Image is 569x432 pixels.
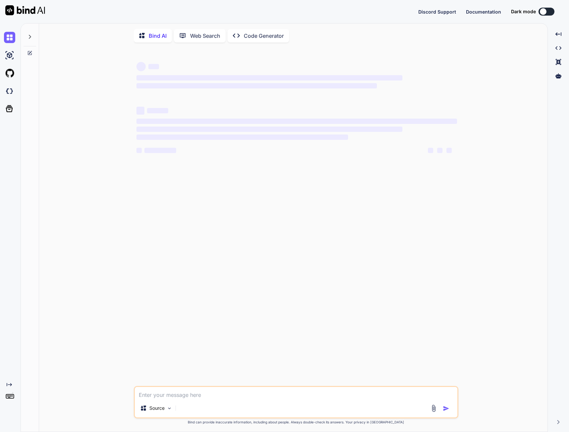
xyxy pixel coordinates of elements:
span: ‌ [136,83,377,88]
img: Bind AI [5,5,45,15]
img: chat [4,32,15,43]
span: ‌ [136,75,402,81]
p: Web Search [190,32,220,40]
span: ‌ [136,135,348,140]
img: ai-studio [4,50,15,61]
p: Bind can provide inaccurate information, including about people. Always double-check its answers.... [134,420,458,425]
img: attachment [430,405,438,412]
span: ‌ [144,148,176,153]
button: Discord Support [418,8,456,15]
span: ‌ [136,148,142,153]
span: ‌ [428,148,433,153]
span: ‌ [136,127,402,132]
span: Dark mode [511,8,536,15]
span: ‌ [147,108,168,113]
span: ‌ [136,107,144,115]
button: Documentation [466,8,501,15]
img: darkCloudIdeIcon [4,85,15,97]
span: ‌ [437,148,442,153]
span: ‌ [136,62,146,71]
span: Documentation [466,9,501,15]
img: icon [443,405,449,412]
span: ‌ [148,64,159,69]
img: Pick Models [167,405,172,411]
p: Source [149,405,165,411]
p: Bind AI [149,32,167,40]
img: githubLight [4,68,15,79]
span: ‌ [446,148,452,153]
p: Code Generator [244,32,284,40]
span: Discord Support [418,9,456,15]
span: ‌ [136,119,457,124]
